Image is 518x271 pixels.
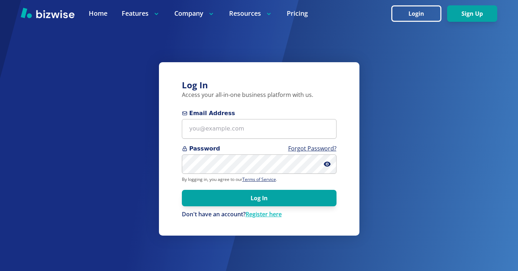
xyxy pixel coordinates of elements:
a: Terms of Service [242,176,276,182]
input: you@example.com [182,119,337,139]
span: Password [182,144,337,153]
div: Don't have an account?Register here [182,211,337,218]
p: By logging in, you agree to our . [182,177,337,182]
p: Features [122,9,160,18]
a: Forgot Password? [288,144,337,152]
button: Sign Up [447,5,497,22]
h3: Log In [182,79,337,91]
a: Home [89,9,107,18]
p: Access your all-in-one business platform with us. [182,91,337,99]
a: Sign Up [447,10,497,17]
p: Don't have an account? [182,211,337,218]
button: Log In [182,190,337,206]
p: Company [174,9,215,18]
a: Login [391,10,447,17]
a: Pricing [287,9,308,18]
a: Register here [246,210,282,218]
img: Bizwise Logo [21,8,74,18]
span: Email Address [182,109,337,118]
button: Login [391,5,441,22]
p: Resources [229,9,272,18]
